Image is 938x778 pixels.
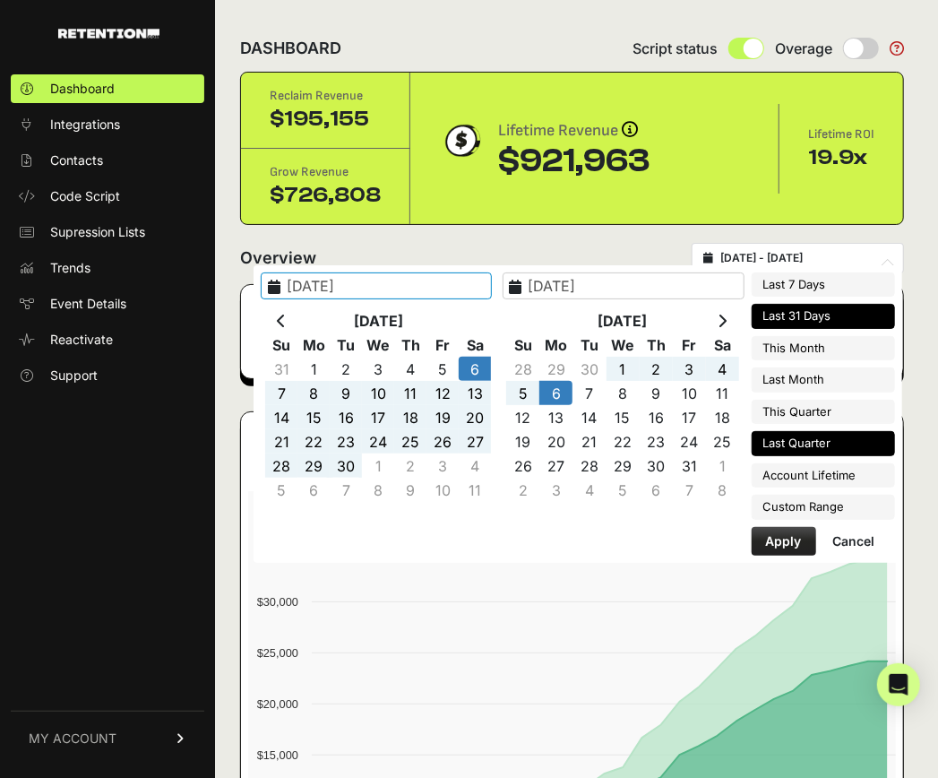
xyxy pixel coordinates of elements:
[706,405,739,429] td: 18
[752,367,895,393] li: Last Month
[607,454,640,478] td: 29
[640,429,673,454] td: 23
[673,333,706,357] th: Fr
[362,405,394,429] td: 17
[11,182,204,211] a: Code Script
[633,38,718,59] span: Script status
[11,290,204,318] a: Event Details
[265,454,297,478] td: 28
[459,405,491,429] td: 20
[459,429,491,454] td: 27
[426,454,459,478] td: 3
[50,295,126,313] span: Event Details
[706,381,739,405] td: 11
[11,110,204,139] a: Integrations
[58,29,159,39] img: Retention.com
[330,357,362,381] td: 2
[297,405,330,429] td: 15
[297,333,330,357] th: Mo
[11,74,204,103] a: Dashboard
[394,429,426,454] td: 25
[257,748,298,762] text: $15,000
[506,333,539,357] th: Su
[539,429,572,454] td: 20
[572,429,606,454] td: 21
[394,454,426,478] td: 2
[539,381,572,405] td: 6
[297,454,330,478] td: 29
[808,143,874,172] div: 19.9x
[673,381,706,405] td: 10
[706,429,739,454] td: 25
[265,478,297,502] td: 5
[752,431,895,456] li: Last Quarter
[11,325,204,354] a: Reactivate
[607,357,640,381] td: 1
[50,259,90,277] span: Trends
[330,454,362,478] td: 30
[640,478,673,502] td: 6
[706,478,739,502] td: 8
[752,463,895,488] li: Account Lifetime
[50,116,120,134] span: Integrations
[265,357,297,381] td: 31
[498,118,650,143] div: Lifetime Revenue
[572,357,606,381] td: 30
[50,187,120,205] span: Code Script
[752,336,895,361] li: This Month
[539,405,572,429] td: 13
[50,80,115,98] span: Dashboard
[706,333,739,357] th: Sa
[673,357,706,381] td: 3
[607,381,640,405] td: 8
[752,495,895,520] li: Custom Range
[362,454,394,478] td: 1
[640,357,673,381] td: 2
[607,333,640,357] th: We
[297,381,330,405] td: 8
[426,478,459,502] td: 10
[362,429,394,454] td: 24
[241,285,441,339] div: Grow Revenue
[11,254,204,282] a: Trends
[506,429,539,454] td: 19
[752,527,816,556] button: Apply
[752,272,895,298] li: Last 7 Days
[50,367,98,385] span: Support
[877,663,920,706] div: Open Intercom Messenger
[270,105,381,134] div: $195,155
[362,381,394,405] td: 10
[330,405,362,429] td: 16
[426,429,459,454] td: 26
[394,405,426,429] td: 18
[539,333,572,357] th: Mo
[459,381,491,405] td: 13
[506,478,539,502] td: 2
[265,333,297,357] th: Su
[539,357,572,381] td: 29
[752,304,895,329] li: Last 31 Days
[11,218,204,246] a: Supression Lists
[640,454,673,478] td: 30
[265,429,297,454] td: 21
[330,429,362,454] td: 23
[706,454,739,478] td: 1
[459,357,491,381] td: 6
[673,478,706,502] td: 7
[506,357,539,381] td: 28
[819,527,890,556] button: Cancel
[257,646,298,660] text: $25,000
[539,454,572,478] td: 27
[240,246,316,271] h2: Overview
[459,478,491,502] td: 11
[539,478,572,502] td: 3
[394,357,426,381] td: 4
[808,125,874,143] div: Lifetime ROI
[752,400,895,425] li: This Quarter
[426,333,459,357] th: Fr
[426,381,459,405] td: 12
[297,308,459,333] th: [DATE]
[506,454,539,478] td: 26
[506,381,539,405] td: 5
[29,730,116,748] span: MY ACCOUNT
